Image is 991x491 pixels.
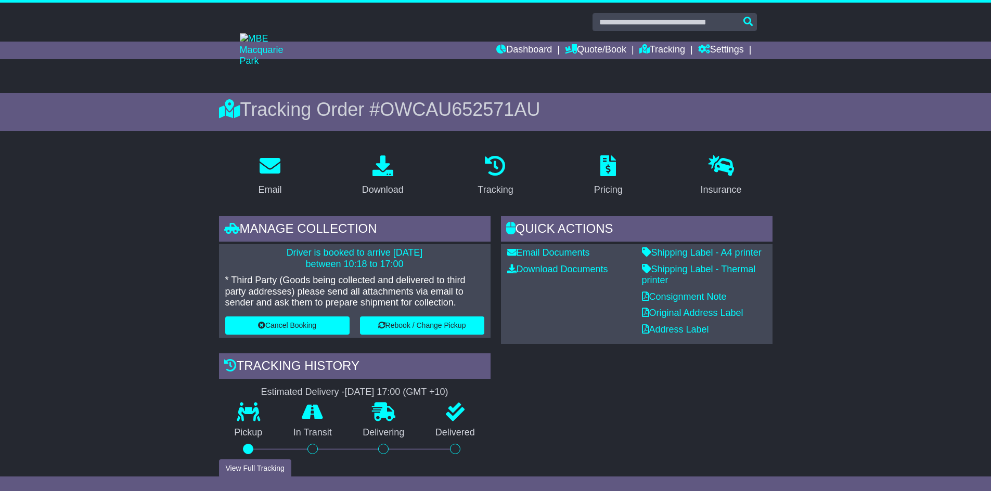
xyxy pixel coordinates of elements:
[225,275,484,309] p: * Third Party (Goods being collected and delivered to third party addresses) please send all atta...
[471,152,520,201] a: Tracking
[642,291,727,302] a: Consignment Note
[496,42,552,59] a: Dashboard
[348,427,420,439] p: Delivering
[420,427,491,439] p: Delivered
[642,308,743,318] a: Original Address Label
[698,42,744,59] a: Settings
[594,183,623,197] div: Pricing
[380,99,540,120] span: OWCAU652571AU
[642,264,756,286] a: Shipping Label - Thermal printer
[251,152,288,201] a: Email
[258,183,281,197] div: Email
[642,324,709,335] a: Address Label
[362,183,404,197] div: Download
[225,247,484,270] p: Driver is booked to arrive [DATE] between 10:18 to 17:00
[219,216,491,244] div: Manage collection
[219,353,491,381] div: Tracking history
[240,33,302,67] img: MBE Macquarie Park
[565,42,626,59] a: Quote/Book
[355,152,410,201] a: Download
[225,316,350,335] button: Cancel Booking
[219,98,773,121] div: Tracking Order #
[219,387,491,398] div: Estimated Delivery -
[360,316,484,335] button: Rebook / Change Pickup
[694,152,749,201] a: Insurance
[587,152,629,201] a: Pricing
[639,42,685,59] a: Tracking
[219,427,278,439] p: Pickup
[507,264,608,274] a: Download Documents
[278,427,348,439] p: In Transit
[478,183,513,197] div: Tracking
[219,459,291,477] button: View Full Tracking
[501,216,773,244] div: Quick Actions
[345,387,448,398] div: [DATE] 17:00 (GMT +10)
[642,247,762,258] a: Shipping Label - A4 printer
[701,183,742,197] div: Insurance
[507,247,590,258] a: Email Documents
